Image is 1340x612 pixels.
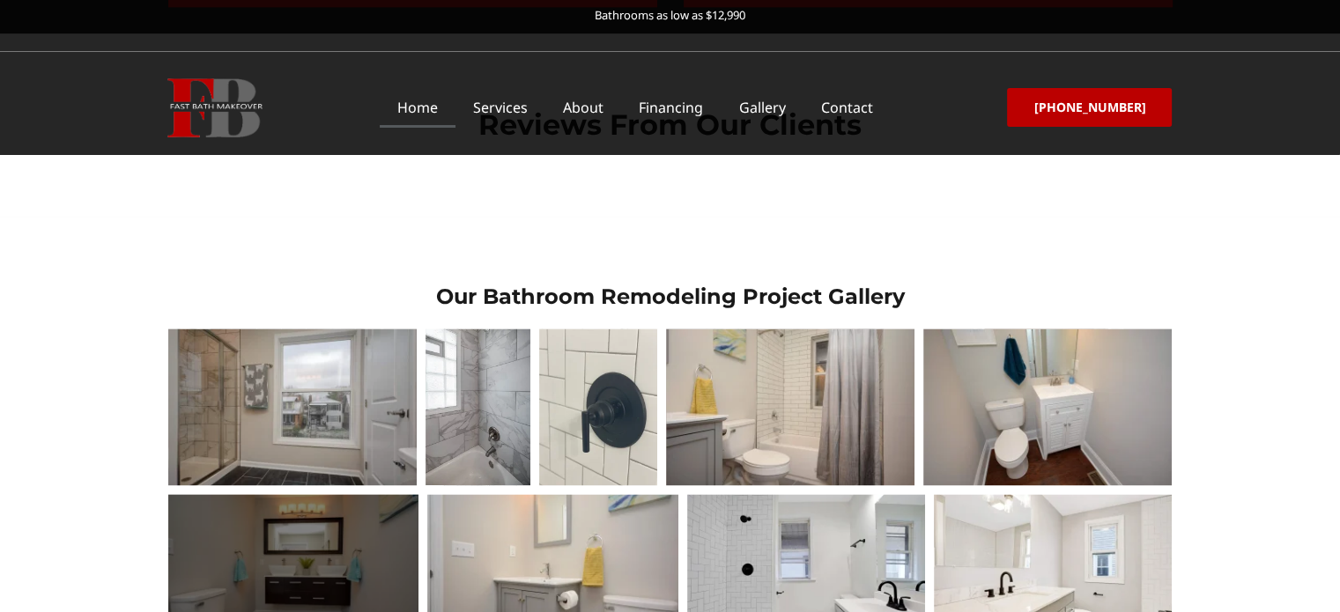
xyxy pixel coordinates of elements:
[803,87,890,128] a: Contact
[545,87,621,128] a: About
[721,87,803,128] a: Gallery
[380,87,455,128] a: Home
[455,87,545,128] a: Services
[621,87,721,128] a: Financing
[1007,88,1172,127] a: [PHONE_NUMBER]
[167,78,263,137] img: Fast Bath Makeover icon
[168,283,1173,310] h3: Our Bathroom Remodeling Project Gallery
[1033,101,1145,114] span: [PHONE_NUMBER]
